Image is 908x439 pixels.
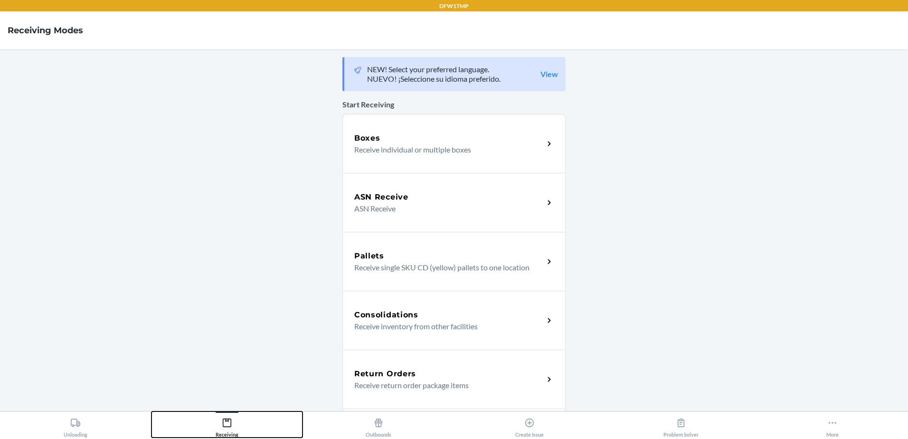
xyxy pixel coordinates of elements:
[342,350,566,409] a: Return OrdersReceive return order package items
[354,368,416,380] h5: Return Orders
[366,414,391,438] div: Outbounds
[367,65,501,74] p: NEW! Select your preferred language.
[64,414,87,438] div: Unloading
[342,291,566,350] a: ConsolidationsReceive inventory from other facilities
[151,411,303,438] button: Receiving
[354,133,380,144] h5: Boxes
[515,414,544,438] div: Create Issue
[354,250,384,262] h5: Pallets
[439,2,469,10] p: DFW1TMP
[354,191,408,203] h5: ASN Receive
[354,262,536,273] p: Receive single SKU CD (yellow) pallets to one location
[303,411,454,438] button: Outbounds
[826,414,839,438] div: More
[354,380,536,391] p: Receive return order package items
[342,114,566,173] a: BoxesReceive individual or multiple boxes
[354,321,536,332] p: Receive inventory from other facilities
[8,24,83,37] h4: Receiving Modes
[342,99,566,110] p: Start Receiving
[367,74,501,84] p: NUEVO! ¡Seleccione su idioma preferido.
[354,203,536,214] p: ASN Receive
[342,173,566,232] a: ASN ReceiveASN Receive
[663,414,699,438] div: Problem Solver
[540,69,558,79] a: View
[605,411,757,438] button: Problem Solver
[454,411,605,438] button: Create Issue
[354,309,418,321] h5: Consolidations
[757,411,908,438] button: More
[342,232,566,291] a: PalletsReceive single SKU CD (yellow) pallets to one location
[354,144,536,155] p: Receive individual or multiple boxes
[216,414,238,438] div: Receiving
